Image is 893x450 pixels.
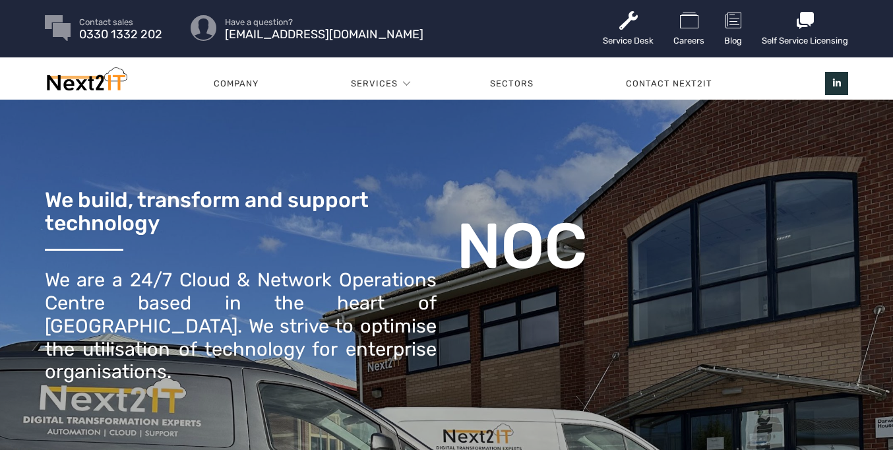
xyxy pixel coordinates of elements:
[225,30,423,39] span: [EMAIL_ADDRESS][DOMAIN_NAME]
[225,18,423,26] span: Have a question?
[168,64,305,104] a: Company
[580,64,758,104] a: Contact Next2IT
[79,18,162,39] a: Contact sales 0330 1332 202
[45,189,437,235] h3: We build, transform and support technology
[79,18,162,26] span: Contact sales
[351,64,398,104] a: Services
[45,269,437,383] div: We are a 24/7 Cloud & Network Operations Centre based in the heart of [GEOGRAPHIC_DATA]. We striv...
[456,209,587,284] b: NOC
[444,64,580,104] a: Sectors
[225,18,423,39] a: Have a question? [EMAIL_ADDRESS][DOMAIN_NAME]
[45,67,127,97] img: Next2IT
[79,30,162,39] span: 0330 1332 202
